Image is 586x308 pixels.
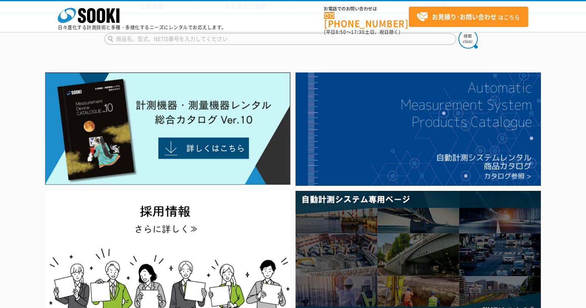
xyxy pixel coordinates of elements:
[324,7,409,11] span: お電話でのお問い合わせは
[336,29,346,35] span: 8:50
[58,25,227,30] p: 日々進化する計測技術と多種・多様化するニーズにレンタルでお応えします。
[324,12,409,28] a: [PHONE_NUMBER]
[351,29,365,35] span: 17:30
[458,29,478,49] img: btn_search.png
[104,33,456,45] input: 商品名、型式、NETIS番号を入力してください
[324,29,400,35] span: (平日 ～ 土日、祝日除く)
[45,72,290,185] img: Catalog Ver10
[416,11,520,23] span: はこちら
[409,7,528,27] a: お見積り･お問い合わせはこちら
[432,12,497,21] strong: お見積り･お問い合わせ
[296,72,541,186] img: 自動計測システムカタログ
